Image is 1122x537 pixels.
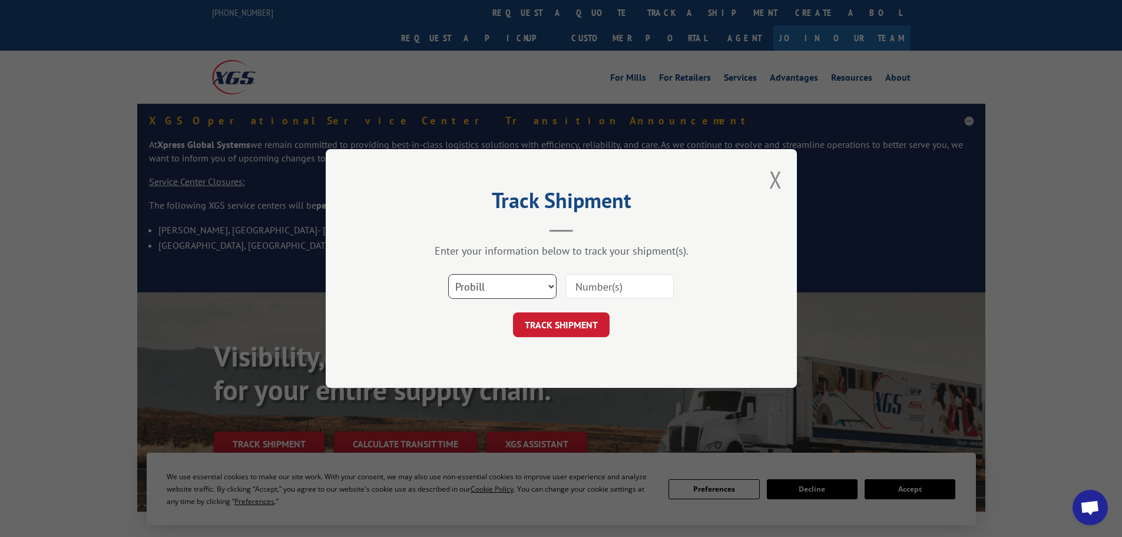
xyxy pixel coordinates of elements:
button: Close modal [769,164,782,195]
div: Enter your information below to track your shipment(s). [385,244,738,258]
a: Open chat [1073,490,1108,525]
button: TRACK SHIPMENT [513,312,610,337]
h2: Track Shipment [385,192,738,215]
input: Number(s) [565,274,674,299]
